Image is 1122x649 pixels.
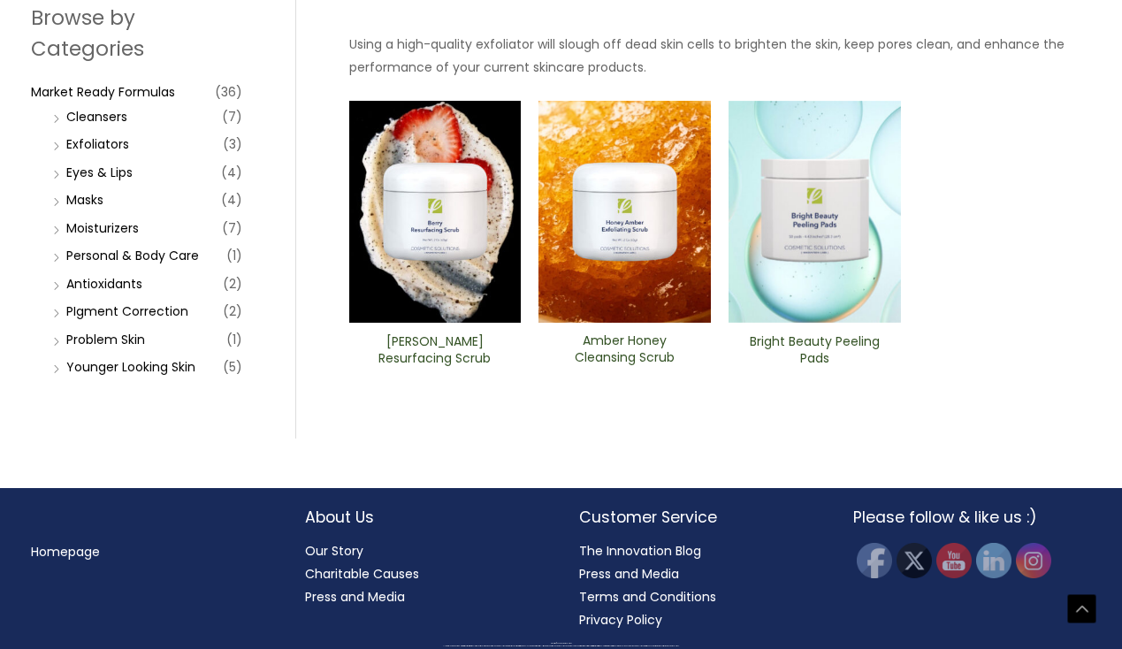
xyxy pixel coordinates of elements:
a: Personal & Body Care [66,247,199,264]
nav: About Us [305,539,544,608]
span: (36) [215,80,242,104]
a: [PERSON_NAME] Resurfacing Scrub [363,333,506,373]
a: Problem Skin [66,331,145,348]
div: All material on this Website, including design, text, images, logos and sounds, are owned by Cosm... [31,645,1091,647]
a: Moisturizers [66,219,139,237]
a: Our Story [305,542,363,560]
a: Amber Honey Cleansing Scrub [553,332,696,372]
span: (1) [226,243,242,268]
a: Homepage [31,543,100,561]
a: Privacy Policy [579,611,662,629]
div: Copyright © 2025 [31,643,1091,645]
span: (7) [222,216,242,241]
span: (4) [221,160,242,185]
a: The Innovation Blog [579,542,701,560]
a: Cleansers [66,108,127,126]
h2: Bright Beauty Peeling Pads [744,333,886,367]
img: Twitter [897,543,932,578]
span: (2) [223,271,242,296]
h2: [PERSON_NAME] Resurfacing Scrub [363,333,506,367]
a: Antioxidants [66,275,142,293]
a: Charitable Causes [305,565,419,583]
h2: Please follow & like us :) [853,506,1092,529]
a: Terms and Conditions [579,588,716,606]
img: Berry Resurfacing Scrub [349,101,522,324]
h2: Amber Honey Cleansing Scrub [553,332,696,366]
span: (7) [222,104,242,129]
h2: About Us [305,506,544,529]
a: Market Ready Formulas [31,83,175,101]
nav: Menu [31,540,270,563]
p: Using a high-quality exfoliator will slough off dead skin cells to brighten the skin, keep pores ... [349,33,1091,79]
a: Exfoliators [66,135,129,153]
a: Press and Media [305,588,405,606]
img: Facebook [857,543,892,578]
h2: Browse by Categories [31,3,242,63]
span: (5) [223,355,242,379]
a: PIgment Correction [66,302,188,320]
span: (4) [221,187,242,212]
a: Masks [66,191,103,209]
nav: Customer Service [579,539,818,631]
img: Amber Honey Cleansing Scrub [538,101,711,323]
span: (1) [226,327,242,352]
img: Bright Beauty Peeling Pads [729,101,901,324]
span: (2) [223,299,242,324]
h2: Customer Service [579,506,818,529]
span: Cosmetic Solutions [561,643,572,644]
a: Younger Looking Skin [66,358,195,376]
a: Bright Beauty Peeling Pads [744,333,886,373]
span: (3) [223,132,242,157]
a: Eyes & Lips [66,164,133,181]
a: Press and Media [579,565,679,583]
